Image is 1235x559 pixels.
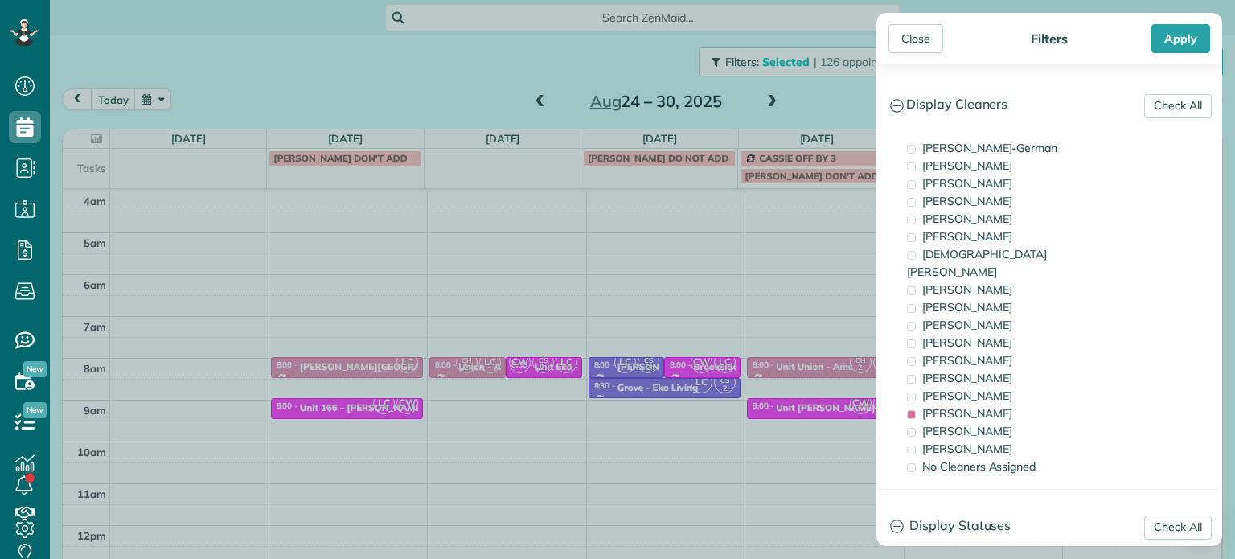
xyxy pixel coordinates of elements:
span: [PERSON_NAME] [922,335,1012,350]
span: [PERSON_NAME] [922,406,1012,421]
span: [PERSON_NAME] [922,371,1012,385]
div: Close [888,24,943,53]
span: [PERSON_NAME] [922,212,1012,226]
span: [PERSON_NAME] [922,318,1012,332]
span: [PERSON_NAME] [922,442,1012,456]
span: [PERSON_NAME] [922,388,1012,403]
span: [PERSON_NAME] [922,424,1012,438]
span: [PERSON_NAME] [922,300,1012,314]
span: [PERSON_NAME] [922,176,1012,191]
span: [PERSON_NAME] [922,194,1012,208]
span: [PERSON_NAME]-German [922,141,1057,155]
div: Filters [1026,31,1073,47]
span: [DEMOGRAPHIC_DATA][PERSON_NAME] [907,247,1047,279]
span: [PERSON_NAME] [922,353,1012,368]
span: No Cleaners Assigned [922,459,1036,474]
a: Check All [1144,516,1212,540]
span: [PERSON_NAME] [922,229,1012,244]
span: [PERSON_NAME] [922,282,1012,297]
div: Apply [1151,24,1210,53]
a: Display Statuses [877,506,1221,547]
span: New [23,361,47,377]
a: Check All [1144,94,1212,118]
a: Display Cleaners [877,84,1221,125]
span: [PERSON_NAME] [922,158,1012,173]
span: New [23,402,47,418]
